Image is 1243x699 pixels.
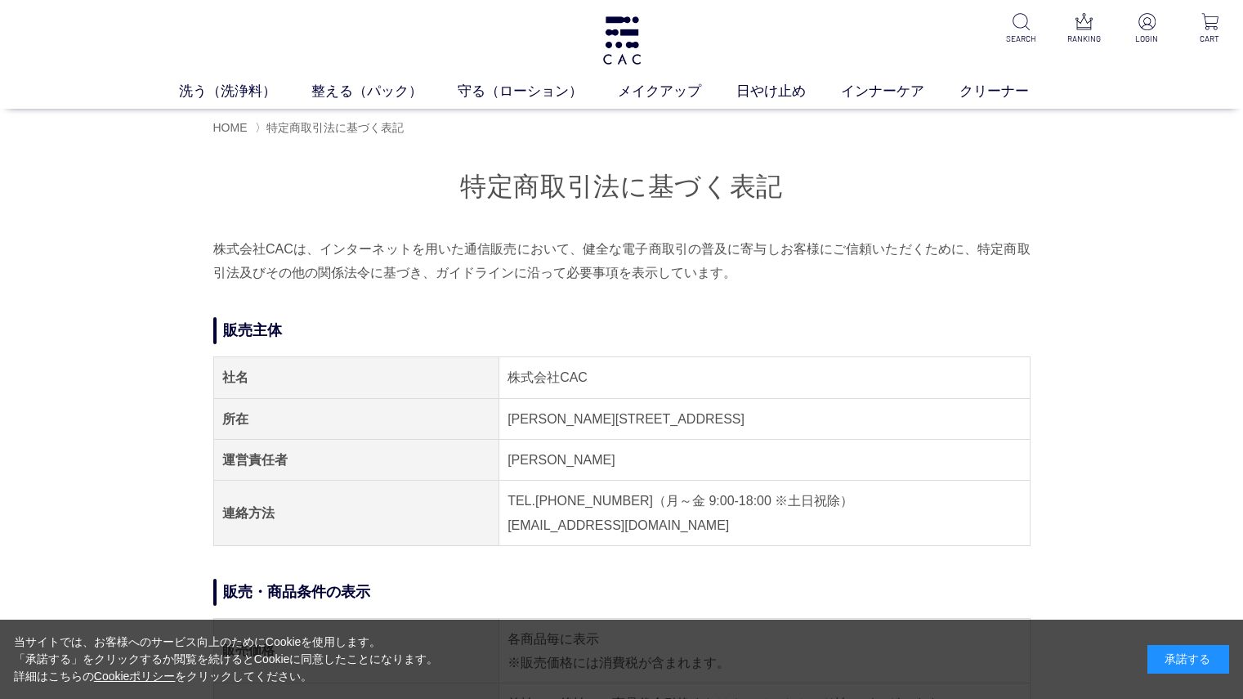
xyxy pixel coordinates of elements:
[213,579,1031,606] h2: 販売・商品条件の表示
[213,237,1031,285] p: 株式会社CACは、インターネットを用いた通信販売において、健全な電子商取引の普及に寄与しお客様にご信頼いただくために、特定商取引法及びその他の関係法令に基づき、ガイドラインに沿って必要事項を表示...
[499,398,1030,439] td: [PERSON_NAME][STREET_ADDRESS]
[213,357,499,398] th: 社名
[1147,645,1229,674] div: 承諾する
[499,357,1030,398] td: 株式会社CAC
[1064,13,1104,45] a: RANKING
[213,317,1031,344] h2: 販売主体
[1127,13,1167,45] a: LOGIN
[213,618,499,683] th: 販売価格
[266,121,404,134] span: 特定商取引法に基づく表記
[499,439,1030,480] td: [PERSON_NAME]
[213,169,1031,204] h1: 特定商取引法に基づく表記
[736,81,841,102] a: 日やけ止め
[1001,13,1041,45] a: SEARCH
[1190,33,1230,45] p: CART
[1064,33,1104,45] p: RANKING
[1190,13,1230,45] a: CART
[499,481,1030,546] td: TEL.[PHONE_NUMBER]（月～金 9:00-18:00 ※土日祝除） [EMAIL_ADDRESS][DOMAIN_NAME]
[179,81,311,102] a: 洗う（洗浄料）
[458,81,618,102] a: 守る（ローション）
[213,439,499,480] th: 運営責任者
[213,481,499,546] th: 連絡方法
[213,398,499,439] th: 所在
[311,81,458,102] a: 整える（パック）
[14,634,439,685] div: 当サイトでは、お客様へのサービス向上のためにCookieを使用します。 「承諾する」をクリックするか閲覧を続けるとCookieに同意したことになります。 詳細はこちらの をクリックしてください。
[499,618,1030,683] td: 各商品毎に表示 ※販売価格には消費税が含まれます。
[1127,33,1167,45] p: LOGIN
[841,81,959,102] a: インナーケア
[213,121,248,134] a: HOME
[94,670,176,683] a: Cookieポリシー
[255,120,408,136] li: 〉
[959,81,1064,102] a: クリーナー
[1001,33,1041,45] p: SEARCH
[618,81,736,102] a: メイクアップ
[601,16,643,65] img: logo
